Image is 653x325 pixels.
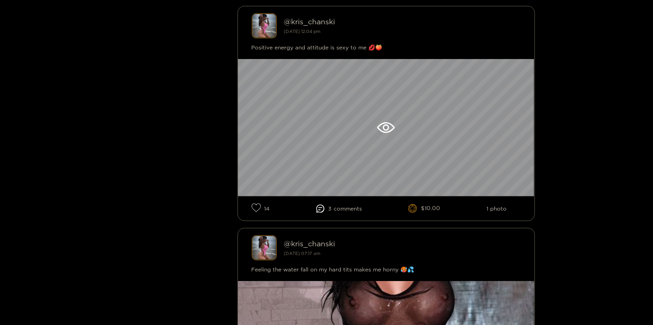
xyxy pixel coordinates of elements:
li: 14 [252,203,270,214]
small: [DATE] 07:17 am [284,251,321,256]
li: 3 [316,205,362,213]
li: 1 photo [487,206,507,212]
small: [DATE] 12:04 pm [284,29,321,34]
div: Positive energy and attitude is sexy to me 💋🍑 [252,43,521,52]
li: $10.00 [408,204,440,213]
span: comment s [334,206,362,212]
div: @ kris_chanski [284,239,521,248]
img: kris_chanski [252,13,277,38]
img: kris_chanski [252,235,277,260]
div: Feeling the water fall on my hard tits makes me horny 🥵💦 [252,265,521,274]
div: @ kris_chanski [284,17,521,26]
